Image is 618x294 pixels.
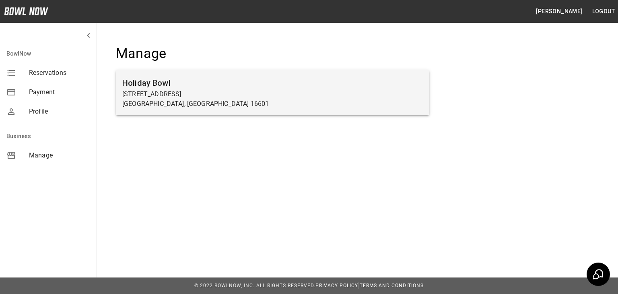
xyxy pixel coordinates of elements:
[29,68,90,78] span: Reservations
[122,89,423,99] p: [STREET_ADDRESS]
[194,283,315,288] span: © 2022 BowlNow, Inc. All Rights Reserved.
[589,4,618,19] button: Logout
[29,151,90,160] span: Manage
[29,107,90,116] span: Profile
[4,7,48,15] img: logo
[29,87,90,97] span: Payment
[122,77,423,89] h6: Holiday Bowl
[533,4,585,19] button: [PERSON_NAME]
[360,283,424,288] a: Terms and Conditions
[315,283,358,288] a: Privacy Policy
[116,45,429,62] h4: Manage
[122,99,423,109] p: [GEOGRAPHIC_DATA], [GEOGRAPHIC_DATA] 16601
